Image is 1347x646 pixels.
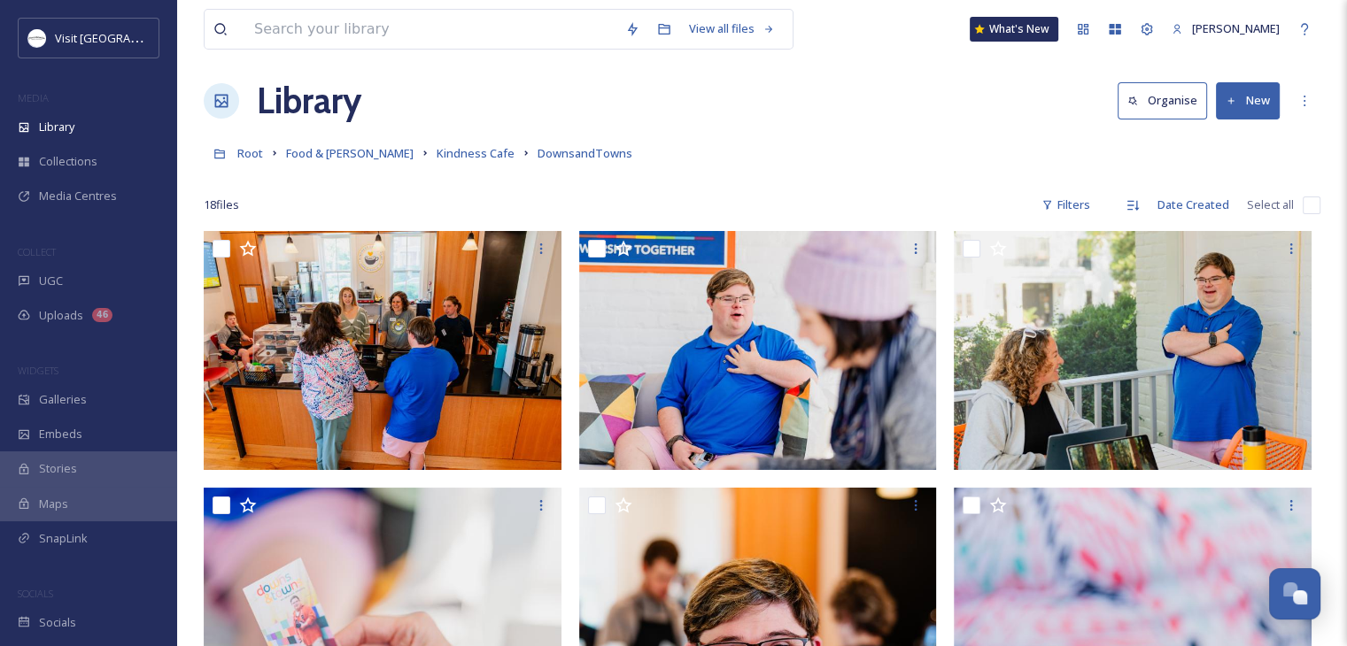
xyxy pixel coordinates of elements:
[28,29,46,47] img: Circle%20Logo.png
[286,142,414,164] a: Food & [PERSON_NAME]
[1216,82,1280,119] button: New
[286,145,414,161] span: Food & [PERSON_NAME]
[39,307,83,324] span: Uploads
[1033,188,1099,222] div: Filters
[245,10,616,49] input: Search your library
[257,74,361,127] a: Library
[1192,20,1280,36] span: [PERSON_NAME]
[39,460,77,477] span: Stories
[18,91,49,104] span: MEDIA
[970,17,1058,42] a: What's New
[39,614,76,631] span: Socials
[538,142,632,164] a: DownsandTowns
[55,29,192,46] span: Visit [GEOGRAPHIC_DATA]
[954,231,1312,470] img: DSC04918.jpg
[18,245,56,258] span: COLLECT
[538,145,632,161] span: DownsandTowns
[1118,82,1207,119] button: Organise
[39,153,97,170] span: Collections
[437,142,515,164] a: Kindness Cafe
[39,530,88,547] span: SnapLink
[39,496,68,512] span: Maps
[1163,12,1289,46] a: [PERSON_NAME]
[1149,188,1238,222] div: Date Created
[237,145,263,161] span: Root
[92,308,112,322] div: 46
[1247,196,1294,213] span: Select all
[237,142,263,164] a: Root
[1269,568,1320,619] button: Open Chat
[204,196,239,213] span: 18 file s
[680,12,784,46] a: View all files
[18,364,58,377] span: WIDGETS
[39,273,63,289] span: UGC
[204,231,561,470] img: DSC05034.jpg
[39,188,117,204] span: Media Centres
[39,119,74,135] span: Library
[579,231,937,470] img: DSC04905.jpg
[18,587,53,600] span: SOCIALS
[39,391,87,408] span: Galleries
[437,145,515,161] span: Kindness Cafe
[39,426,82,442] span: Embeds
